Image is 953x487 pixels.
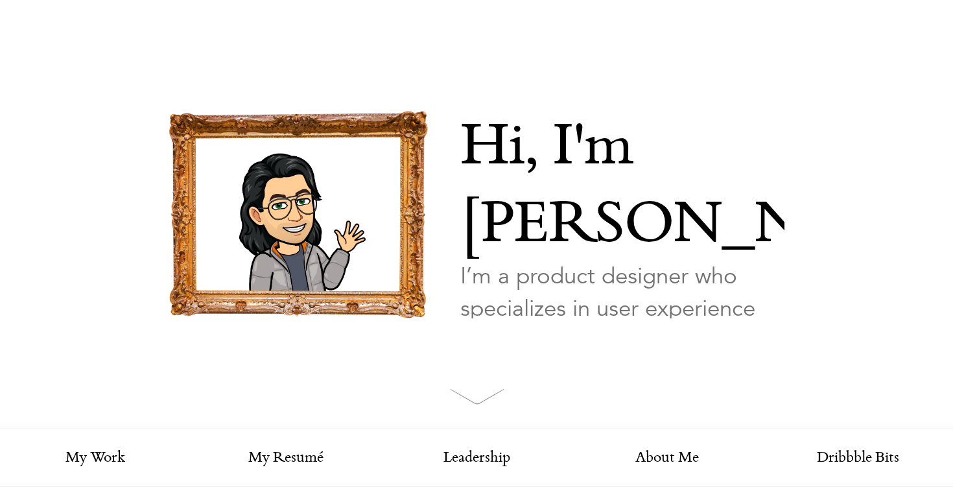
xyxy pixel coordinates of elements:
p: Hi, I'm [PERSON_NAME] [460,111,784,267]
img: arrow.svg [450,388,504,405]
img: picture-frame.png [169,111,428,318]
p: I’m a product designer who specializes in user experience and interaction design [460,260,784,357]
